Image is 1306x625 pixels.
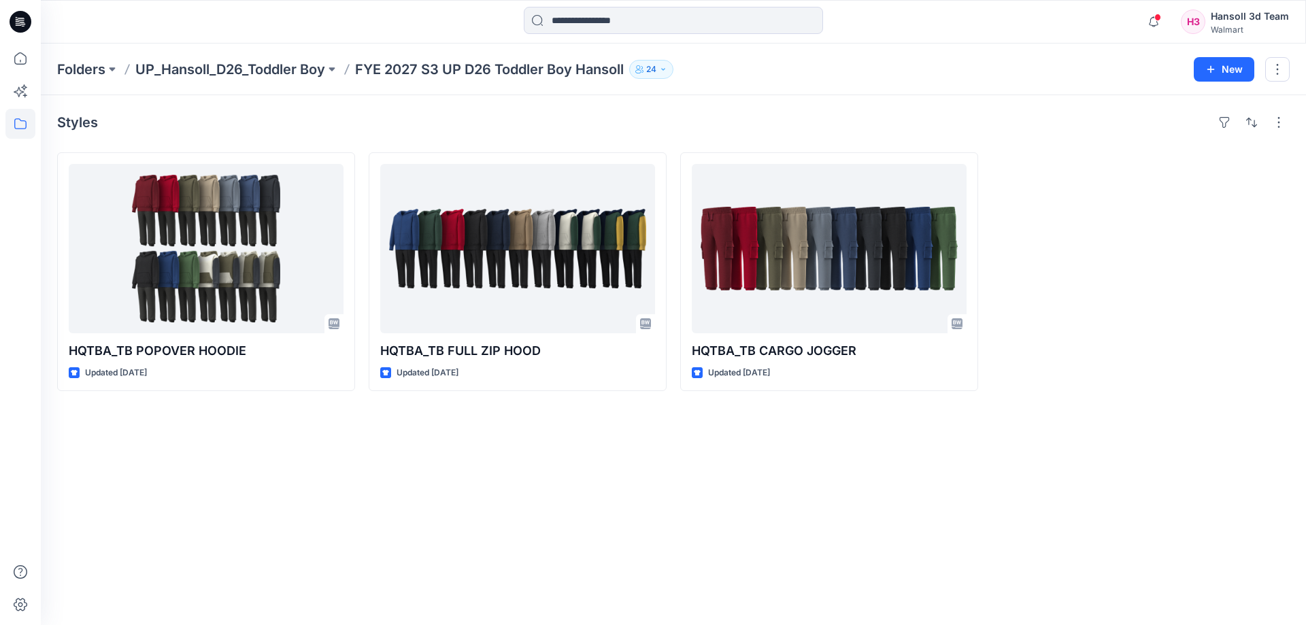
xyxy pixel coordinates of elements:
[380,341,655,360] p: HQTBA_TB FULL ZIP HOOD
[1211,8,1289,24] div: Hansoll 3d Team
[692,341,967,360] p: HQTBA_TB CARGO JOGGER
[355,60,624,79] p: FYE 2027 S3 UP D26 Toddler Boy Hansoll
[1194,57,1254,82] button: New
[397,366,458,380] p: Updated [DATE]
[692,164,967,333] a: HQTBA_TB CARGO JOGGER
[708,366,770,380] p: Updated [DATE]
[57,114,98,131] h4: Styles
[629,60,673,79] button: 24
[69,164,344,333] a: HQTBA_TB POPOVER HOODIE
[646,62,656,77] p: 24
[135,60,325,79] a: UP_Hansoll_D26_Toddler Boy
[69,341,344,360] p: HQTBA_TB POPOVER HOODIE
[1181,10,1205,34] div: H3
[380,164,655,333] a: HQTBA_TB FULL ZIP HOOD
[85,366,147,380] p: Updated [DATE]
[1211,24,1289,35] div: Walmart
[57,60,105,79] a: Folders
